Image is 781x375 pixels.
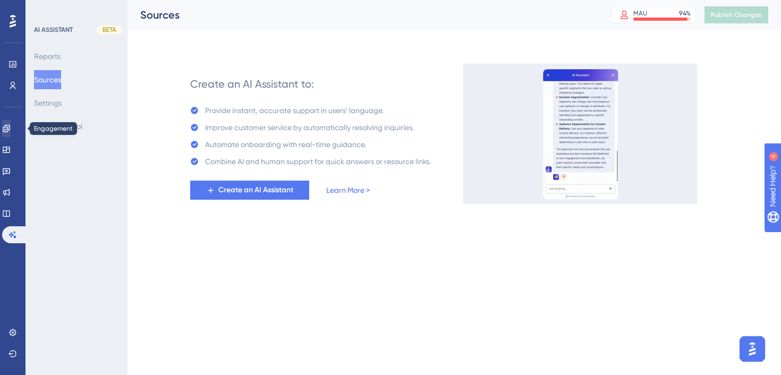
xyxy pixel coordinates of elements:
div: Improve customer service by automatically resolving inquiries. [205,121,414,134]
div: Automate onboarding with real-time guidance. [205,138,366,151]
div: 4 [74,5,77,14]
img: 536038c8a6906fa413afa21d633a6c1c.gif [463,63,698,204]
span: Need Help? [25,3,66,15]
button: Reports [34,47,61,66]
button: Usage Control [34,117,82,136]
div: AI ASSISTANT [34,25,73,34]
a: Learn More > [326,184,370,197]
button: Publish Changes [704,6,768,23]
div: Combine AI and human support for quick answers or resource links. [205,155,431,168]
div: Sources [140,7,584,22]
div: Provide instant, accurate support in users' language. [205,104,384,117]
iframe: UserGuiding AI Assistant Launcher [736,333,768,365]
span: Publish Changes [711,11,762,19]
button: Create an AI Assistant [190,181,309,200]
div: 94 % [679,9,691,18]
span: Create an AI Assistant [218,184,293,197]
div: BETA [97,25,122,34]
button: Sources [34,70,61,89]
div: Create an AI Assistant to: [190,76,314,91]
button: Settings [34,93,62,113]
div: MAU [633,9,647,18]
